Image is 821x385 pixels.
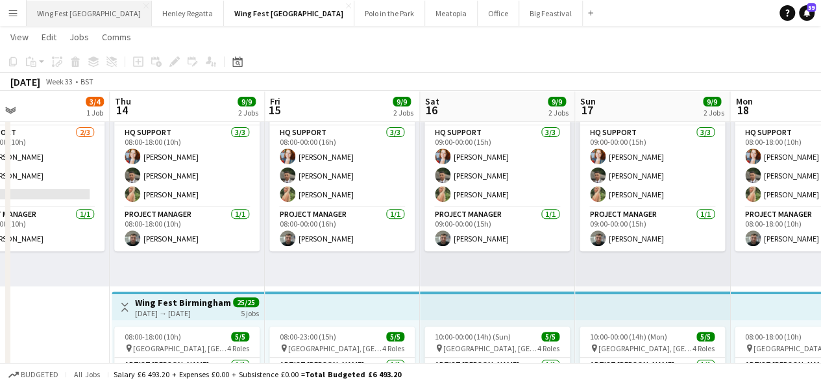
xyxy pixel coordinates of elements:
[478,1,519,26] button: Office
[580,207,725,251] app-card-role: Project Manager1/109:00-00:00 (15h)[PERSON_NAME]
[580,94,725,251] app-job-card: 09:00-00:00 (15h) (Mon)4/4 [GEOGRAPHIC_DATA], [GEOGRAPHIC_DATA], [GEOGRAPHIC_DATA], [GEOGRAPHIC_D...
[580,125,725,207] app-card-role: HQ Support3/309:00-00:00 (15h)[PERSON_NAME][PERSON_NAME][PERSON_NAME]
[424,125,570,207] app-card-role: HQ Support3/309:00-00:00 (15h)[PERSON_NAME][PERSON_NAME][PERSON_NAME]
[696,332,715,342] span: 5/5
[424,207,570,251] app-card-role: Project Manager1/109:00-00:00 (15h)[PERSON_NAME]
[288,343,382,353] span: [GEOGRAPHIC_DATA], [GEOGRAPHIC_DATA], [GEOGRAPHIC_DATA], [GEOGRAPHIC_DATA]
[238,108,258,118] div: 2 Jobs
[425,95,439,107] span: Sat
[423,103,439,118] span: 16
[745,332,802,342] span: 08:00-18:00 (10h)
[735,95,752,107] span: Mon
[548,108,569,118] div: 2 Jobs
[435,332,511,342] span: 10:00-00:00 (14h) (Sun)
[227,343,249,353] span: 4 Roles
[42,31,56,43] span: Edit
[268,103,280,118] span: 15
[598,343,692,353] span: [GEOGRAPHIC_DATA], [GEOGRAPHIC_DATA], [GEOGRAPHIC_DATA], [GEOGRAPHIC_DATA]
[703,97,721,106] span: 9/9
[580,95,596,107] span: Sun
[548,97,566,106] span: 9/9
[443,343,537,353] span: [GEOGRAPHIC_DATA], [GEOGRAPHIC_DATA], [GEOGRAPHIC_DATA], [GEOGRAPHIC_DATA]
[382,343,404,353] span: 4 Roles
[305,369,401,379] span: Total Budgeted £6 493.20
[799,5,815,21] a: 59
[224,1,354,26] button: Wing Fest [GEOGRAPHIC_DATA]
[280,332,336,342] span: 08:00-23:00 (15h)
[114,207,260,251] app-card-role: Project Manager1/108:00-18:00 (10h)[PERSON_NAME]
[269,125,415,207] app-card-role: HQ Support3/308:00-00:00 (16h)[PERSON_NAME][PERSON_NAME][PERSON_NAME]
[125,332,181,342] span: 08:00-18:00 (10h)
[537,343,559,353] span: 4 Roles
[238,97,256,106] span: 9/9
[519,1,583,26] button: Big Feastival
[5,29,34,45] a: View
[114,369,401,379] div: Salary £6 493.20 + Expenses £0.00 + Subsistence £0.00 =
[21,370,58,379] span: Budgeted
[27,1,152,26] button: Wing Fest [GEOGRAPHIC_DATA]
[152,1,224,26] button: Henley Regatta
[692,343,715,353] span: 4 Roles
[386,332,404,342] span: 5/5
[133,343,227,353] span: [GEOGRAPHIC_DATA], [GEOGRAPHIC_DATA], [GEOGRAPHIC_DATA], [GEOGRAPHIC_DATA]
[102,31,131,43] span: Comms
[113,103,131,118] span: 14
[10,31,29,43] span: View
[86,108,103,118] div: 1 Job
[97,29,136,45] a: Comms
[43,77,75,86] span: Week 33
[64,29,94,45] a: Jobs
[269,207,415,251] app-card-role: Project Manager1/108:00-00:00 (16h)[PERSON_NAME]
[10,75,40,88] div: [DATE]
[135,297,232,308] h3: Wing Fest Birmingham - Gorilla Team
[354,1,425,26] button: Polo in the Park
[115,95,131,107] span: Thu
[114,125,260,207] app-card-role: HQ Support3/308:00-18:00 (10h)[PERSON_NAME][PERSON_NAME][PERSON_NAME]
[135,308,232,318] div: [DATE] → [DATE]
[36,29,62,45] a: Edit
[541,332,559,342] span: 5/5
[114,94,260,251] app-job-card: 08:00-18:00 (10h)4/4 [GEOGRAPHIC_DATA], [GEOGRAPHIC_DATA], [GEOGRAPHIC_DATA], [GEOGRAPHIC_DATA]2 ...
[590,332,667,342] span: 10:00-00:00 (14h) (Mon)
[733,103,752,118] span: 18
[393,108,413,118] div: 2 Jobs
[269,94,415,251] app-job-card: 08:00-00:00 (16h) (Sat)4/4 [GEOGRAPHIC_DATA], [GEOGRAPHIC_DATA], [GEOGRAPHIC_DATA], [GEOGRAPHIC_D...
[80,77,93,86] div: BST
[425,1,478,26] button: Meatopia
[231,332,249,342] span: 5/5
[233,297,259,307] span: 25/25
[71,369,103,379] span: All jobs
[270,95,280,107] span: Fri
[424,94,570,251] app-job-card: 09:00-00:00 (15h) (Sun)4/4 [GEOGRAPHIC_DATA], [GEOGRAPHIC_DATA], [GEOGRAPHIC_DATA], [GEOGRAPHIC_D...
[578,103,596,118] span: 17
[393,97,411,106] span: 9/9
[86,97,104,106] span: 3/4
[704,108,724,118] div: 2 Jobs
[807,3,816,12] span: 59
[241,307,259,318] div: 5 jobs
[69,31,89,43] span: Jobs
[6,367,60,382] button: Budgeted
